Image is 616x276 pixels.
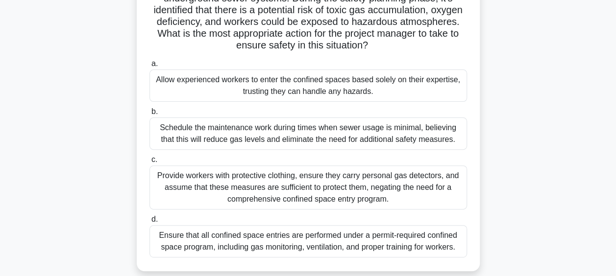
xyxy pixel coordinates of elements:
div: Schedule the maintenance work during times when sewer usage is minimal, believing that this will ... [149,117,467,150]
span: d. [151,215,158,223]
span: c. [151,155,157,163]
div: Ensure that all confined space entries are performed under a permit-required confined space progr... [149,225,467,257]
span: b. [151,107,158,115]
span: a. [151,59,158,68]
div: Provide workers with protective clothing, ensure they carry personal gas detectors, and assume th... [149,165,467,209]
div: Allow experienced workers to enter the confined spaces based solely on their expertise, trusting ... [149,69,467,102]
